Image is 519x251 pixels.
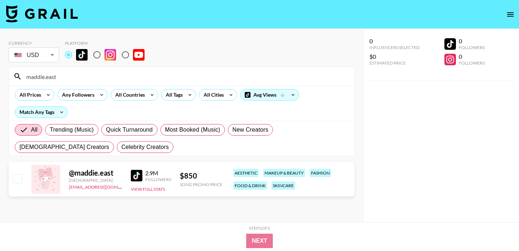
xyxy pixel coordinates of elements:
button: View Full Stats [131,186,165,192]
img: TikTok [76,49,88,61]
span: Most Booked (Music) [165,125,220,134]
div: fashion [310,169,331,177]
div: food & drink [233,181,267,190]
div: Any Followers [58,89,96,100]
span: All [31,125,37,134]
button: open drawer [503,7,518,22]
span: New Creators [232,125,269,134]
div: Followers [459,45,485,50]
a: [EMAIL_ADDRESS][DOMAIN_NAME] [69,183,141,190]
div: 0 [459,53,485,60]
div: Step 1 of 2 [249,225,270,231]
div: skincare [271,181,295,190]
div: Platform [65,40,150,46]
div: 2.9M [145,169,171,177]
div: All Prices [15,89,43,100]
span: [DEMOGRAPHIC_DATA] Creators [19,143,109,151]
div: USD [10,49,58,61]
img: TikTok [131,170,142,181]
div: All Cities [199,89,225,100]
img: YouTube [133,49,145,61]
div: makeup & beauty [263,169,305,177]
iframe: Drift Widget Chat Controller [483,215,510,242]
div: Influencers Selected [369,45,420,50]
div: Followers [145,177,171,182]
div: 0 [369,38,420,45]
div: All Countries [111,89,146,100]
div: $ 850 [180,171,222,180]
div: 0 [459,38,485,45]
span: Trending (Music) [50,125,94,134]
img: Grail Talent [6,5,78,22]
div: Song Promo Price [180,182,222,187]
img: Instagram [105,49,116,61]
div: All Tags [161,89,184,100]
div: Currency [9,40,59,46]
div: Followers [459,60,485,66]
span: Quick Turnaround [106,125,153,134]
div: @ maddie.east [69,168,122,177]
div: $0 [369,53,420,60]
button: Next [246,234,273,248]
div: [GEOGRAPHIC_DATA] [69,177,122,183]
div: aesthetic [233,169,259,177]
div: Estimated Price [369,60,420,66]
div: Match Any Tags [15,107,67,118]
input: Search by User Name [22,71,350,82]
span: Celebrity Creators [121,143,169,151]
div: Avg Views [240,89,299,100]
